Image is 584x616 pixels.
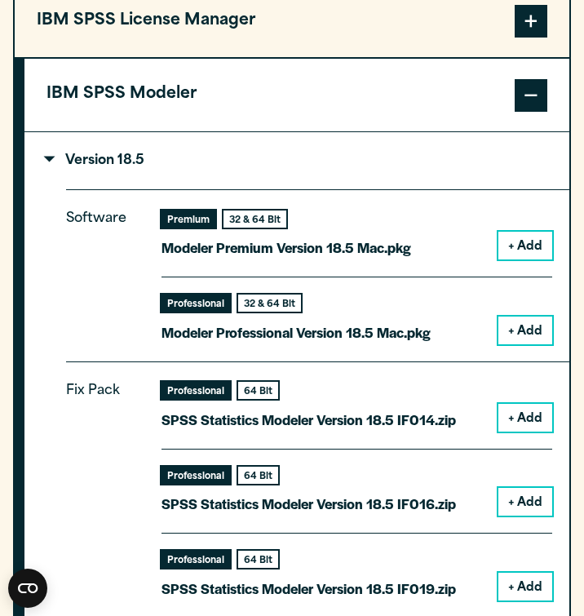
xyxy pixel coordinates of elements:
[161,295,230,312] div: Professional
[161,211,215,228] div: Premium
[223,211,286,228] div: 32 & 64 Bit
[238,382,278,399] div: 64 Bit
[161,408,456,432] p: SPSS Statistics Modeler Version 18.5 IF014.zip
[161,467,230,484] div: Professional
[161,236,411,259] p: Modeler Premium Version 18.5 Mac.pkg
[498,317,552,344] button: + Add
[238,295,301,312] div: 32 & 64 Bit
[161,382,230,399] div: Professional
[66,379,139,587] p: Fix Pack
[24,59,569,131] button: IBM SPSS Modeler
[498,404,552,432] button: + Add
[24,132,569,189] summary: Version 18.5
[498,488,552,516] button: + Add
[161,492,456,516] p: SPSS Statistics Modeler Version 18.5 IF016.zip
[46,154,144,167] p: Version 18.5
[498,573,552,600] button: + Add
[161,577,456,600] p: SPSS Statistics Modeler Version 18.5 IF019.zip
[498,232,552,259] button: + Add
[238,467,278,484] div: 64 Bit
[161,321,431,344] p: Modeler Professional Version 18.5 Mac.pkg
[8,569,47,608] button: Open CMP widget
[238,551,278,568] div: 64 Bit
[161,551,230,568] div: Professional
[66,207,139,330] p: Software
